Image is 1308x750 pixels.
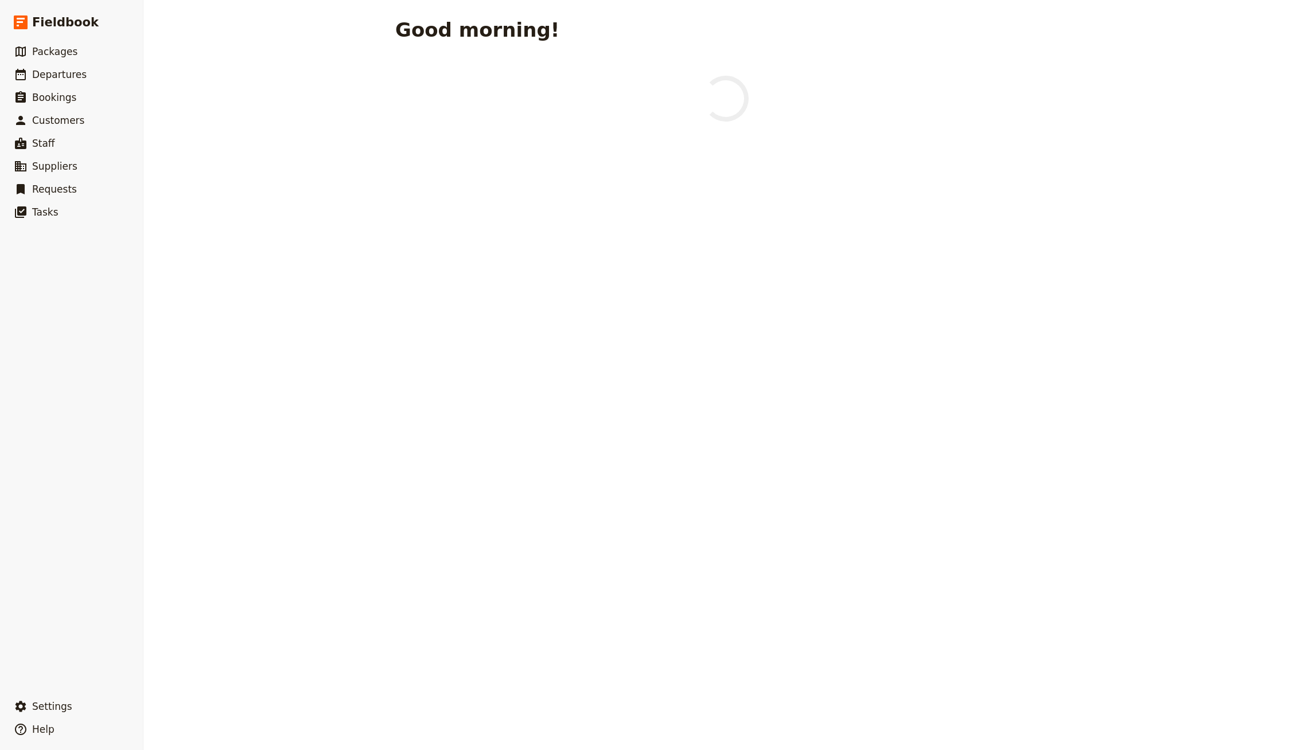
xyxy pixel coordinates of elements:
span: Packages [32,46,77,57]
span: Staff [32,138,55,149]
span: Suppliers [32,161,77,172]
span: Departures [32,69,87,80]
span: Help [32,724,54,735]
span: Tasks [32,206,59,218]
span: Fieldbook [32,14,99,31]
h1: Good morning! [395,18,559,41]
span: Requests [32,183,77,195]
span: Customers [32,115,84,126]
span: Bookings [32,92,76,103]
span: Settings [32,701,72,712]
